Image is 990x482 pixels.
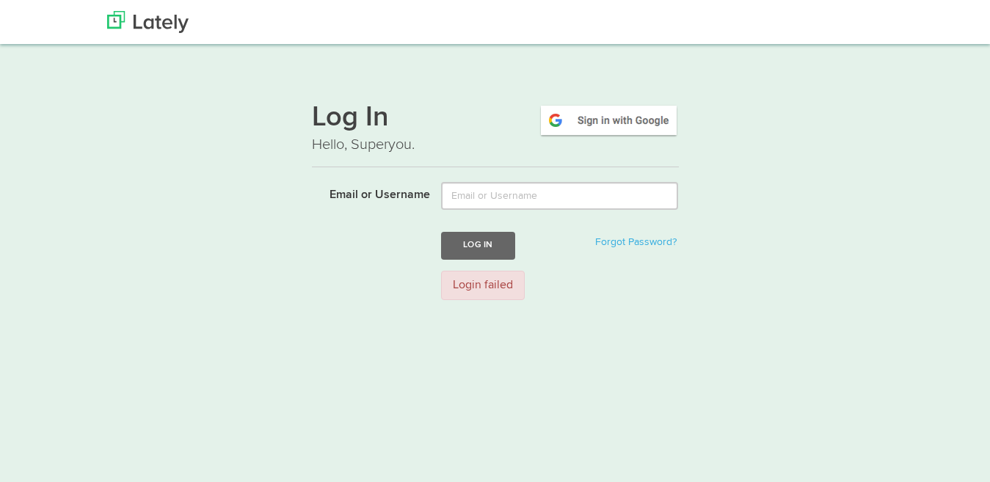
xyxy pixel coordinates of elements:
[107,11,189,33] img: Lately
[539,103,679,137] img: google-signin.png
[441,232,514,259] button: Log In
[312,134,679,156] p: Hello, Superyou.
[301,182,431,204] label: Email or Username
[312,103,679,134] h1: Log In
[441,182,678,210] input: Email or Username
[595,237,677,247] a: Forgot Password?
[441,271,525,301] div: Login failed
